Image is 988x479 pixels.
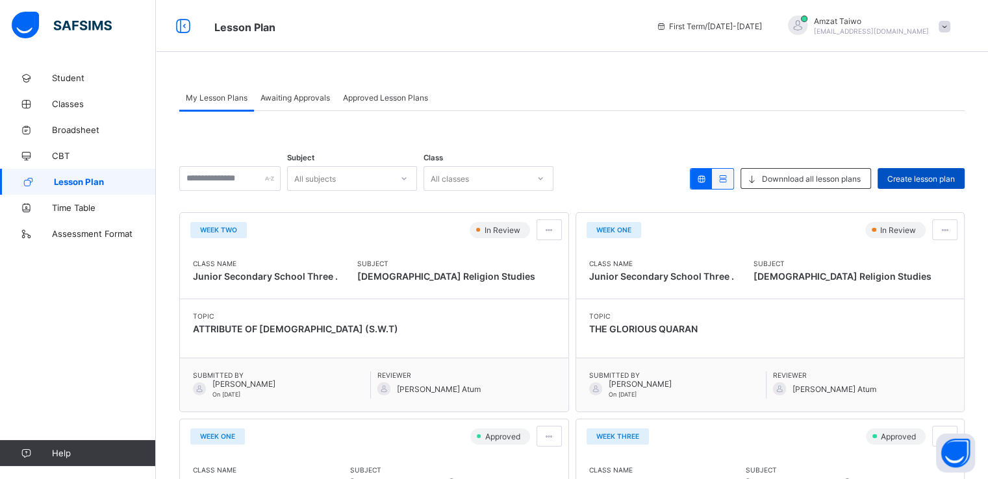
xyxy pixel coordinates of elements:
span: Topic [193,312,398,320]
button: Open asap [936,434,975,473]
div: AmzatTaiwo [775,16,957,37]
span: [PERSON_NAME] [609,379,672,389]
span: [PERSON_NAME] Atum [397,384,481,394]
span: Class Name [589,260,734,267]
span: [PERSON_NAME] Atum [792,384,876,394]
span: Reviewer [377,371,555,379]
span: Time Table [52,203,156,213]
span: ATTRIBUTE OF [DEMOGRAPHIC_DATA] (S.W.T) [193,323,398,334]
span: On [DATE] [609,391,637,398]
span: CBT [52,151,156,161]
span: Submitted By [193,371,370,379]
span: Junior Secondary School Three . [193,271,338,282]
span: session/term information [656,21,762,31]
span: In Review [483,225,524,235]
span: Topic [589,312,698,320]
span: Subject [357,260,535,267]
img: safsims [12,12,112,39]
span: Subject [746,466,924,474]
span: WEEK ONE [200,432,235,440]
span: Junior Secondary School Three . [589,271,734,282]
div: All subjects [294,166,336,191]
span: On [DATE] [212,391,240,398]
span: Subject [754,260,931,267]
div: All classes [431,166,469,191]
span: Broadsheet [52,125,156,135]
span: Amzat Taiwo [814,16,929,26]
span: Submitted By [589,371,766,379]
span: Student [52,73,156,83]
span: Approved Lesson Plans [343,93,428,103]
span: Help [52,448,155,458]
span: Awaiting Approvals [260,93,330,103]
span: Class [424,153,443,162]
span: [DEMOGRAPHIC_DATA] Religion Studies [754,267,931,286]
span: [EMAIL_ADDRESS][DOMAIN_NAME] [814,27,929,35]
span: THE GLORIOUS QUARAN [589,323,698,334]
span: Create lesson plan [887,174,955,184]
span: WEEK TWO [200,226,237,234]
span: WEEK ONE [596,226,631,234]
span: [PERSON_NAME] [212,379,275,389]
span: Class Name [589,466,726,474]
span: In Review [879,225,920,235]
span: Classes [52,99,156,109]
span: Approved [484,432,524,441]
span: Class Name [193,466,331,474]
span: [DEMOGRAPHIC_DATA] Religion Studies [357,267,535,286]
span: Subject [287,153,314,162]
span: Assessment Format [52,228,156,239]
span: Downnload all lesson plans [762,174,861,184]
span: Reviewer [773,371,951,379]
span: My Lesson Plans [186,93,247,103]
span: WEEK THREE [596,432,639,440]
span: Class Name [193,260,338,267]
span: Approved [880,432,920,441]
span: Lesson Plan [214,21,275,34]
span: Lesson Plan [54,177,156,187]
span: Subject [350,466,528,474]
